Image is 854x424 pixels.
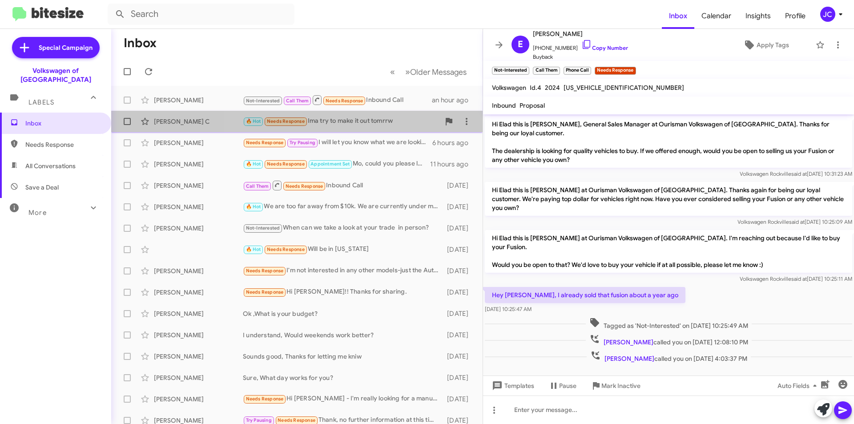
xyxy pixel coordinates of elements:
p: Hey [PERSON_NAME], I already sold that fusion about a year ago [485,287,685,303]
span: Needs Response [246,140,284,145]
span: Not-Interested [246,225,280,231]
div: I'm not interested in any other models-just the Autobahn GTI [243,266,443,276]
a: Insights [738,3,778,29]
div: Sounds good, Thanks for letting me kniw [243,352,443,361]
div: [DATE] [443,309,475,318]
span: Call Them [246,183,269,189]
span: Needs Response [267,246,305,252]
button: Templates [483,378,541,394]
span: said at [789,218,805,225]
div: 11 hours ago [430,160,475,169]
div: [DATE] [443,181,475,190]
div: Ima try to make it out tomrrw [243,116,440,126]
span: Needs Response [286,183,323,189]
span: Save a Deal [25,183,59,192]
div: [PERSON_NAME] [154,267,243,275]
div: [PERSON_NAME] [154,331,243,339]
span: [DATE] 10:25:47 AM [485,306,532,312]
span: 🔥 Hot [246,118,261,124]
span: Needs Response [246,396,284,402]
small: Needs Response [595,67,636,75]
span: Auto Fields [777,378,820,394]
span: More [28,209,47,217]
span: said at [791,170,807,177]
div: [DATE] [443,245,475,254]
div: Sure, What day works for you? [243,373,443,382]
span: Pause [559,378,576,394]
div: [PERSON_NAME] [154,96,243,105]
span: 🔥 Hot [246,161,261,167]
a: Inbox [662,3,694,29]
span: Try Pausing [290,140,315,145]
button: Auto Fields [770,378,827,394]
div: Ok ,What is your budget? [243,309,443,318]
div: [PERSON_NAME] [154,288,243,297]
span: All Conversations [25,162,76,170]
a: Special Campaign [12,37,100,58]
span: » [405,66,410,77]
span: Needs Response [246,268,284,274]
span: Proposal [520,101,545,109]
span: [PHONE_NUMBER] [533,39,628,52]
span: [PERSON_NAME] [604,338,653,346]
div: [DATE] [443,288,475,297]
span: 2024 [545,84,560,92]
button: Next [400,63,472,81]
div: [PERSON_NAME] C [154,117,243,126]
p: Hi Elad this is [PERSON_NAME] at Ourisman Volkswagen of [GEOGRAPHIC_DATA]. I'm reaching out becau... [485,230,852,273]
span: called you on [DATE] 4:03:37 PM [587,350,751,363]
span: [PERSON_NAME] [604,355,654,363]
span: Labels [28,98,54,106]
span: [PERSON_NAME] [533,28,628,39]
div: [PERSON_NAME] [154,309,243,318]
span: Id.4 [530,84,541,92]
div: [DATE] [443,202,475,211]
span: Special Campaign [39,43,93,52]
span: Needs Response [278,417,315,423]
span: Try Pausing [246,417,272,423]
div: Hi [PERSON_NAME]!! Thanks for sharing. [243,287,443,297]
div: 6 hours ago [432,138,475,147]
button: Previous [385,63,400,81]
span: 🔥 Hot [246,204,261,210]
div: JC [820,7,835,22]
small: Not-Interested [492,67,529,75]
span: Not-Interested [246,98,280,104]
span: Inbox [25,119,101,128]
div: [DATE] [443,267,475,275]
p: Hi Elad this is [PERSON_NAME] at Ourisman Volkswagen of [GEOGRAPHIC_DATA]. Thanks again for being... [485,182,852,216]
p: Hi Elad this is [PERSON_NAME], General Sales Manager at Ourisman Volkswagen of [GEOGRAPHIC_DATA].... [485,116,852,168]
div: [PERSON_NAME] [154,224,243,233]
button: Pause [541,378,584,394]
span: Templates [490,378,534,394]
a: Profile [778,3,813,29]
span: « [390,66,395,77]
a: Calendar [694,3,738,29]
span: Call Them [286,98,309,104]
div: Hi [PERSON_NAME] - I'm really looking for a manual tranny. I'd be happy to talk with you about my... [243,394,443,404]
button: Apply Tags [720,37,811,53]
div: Inbound Call [243,180,443,191]
span: Needs Response [25,140,101,149]
span: [US_VEHICLE_IDENTIFICATION_NUMBER] [564,84,684,92]
h1: Inbox [124,36,157,50]
div: [PERSON_NAME] [154,181,243,190]
button: Mark Inactive [584,378,648,394]
span: Buyback [533,52,628,61]
div: [PERSON_NAME] [154,202,243,211]
span: Needs Response [267,161,305,167]
div: [PERSON_NAME] [154,138,243,147]
div: When can we take a look at your trade in person? [243,223,443,233]
div: I will let you know what we are looking for and if you get something in that fits the criteria we... [243,137,432,148]
div: [DATE] [443,352,475,361]
span: Apply Tags [757,37,789,53]
span: Volkswagen Rockville [DATE] 10:25:09 AM [737,218,852,225]
div: We are too far away from $10k. We are currently under market value on the X2. It is currently pri... [243,202,443,212]
div: [PERSON_NAME] [154,373,243,382]
span: Appointment Set [310,161,350,167]
input: Search [108,4,294,25]
span: 🔥 Hot [246,246,261,252]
